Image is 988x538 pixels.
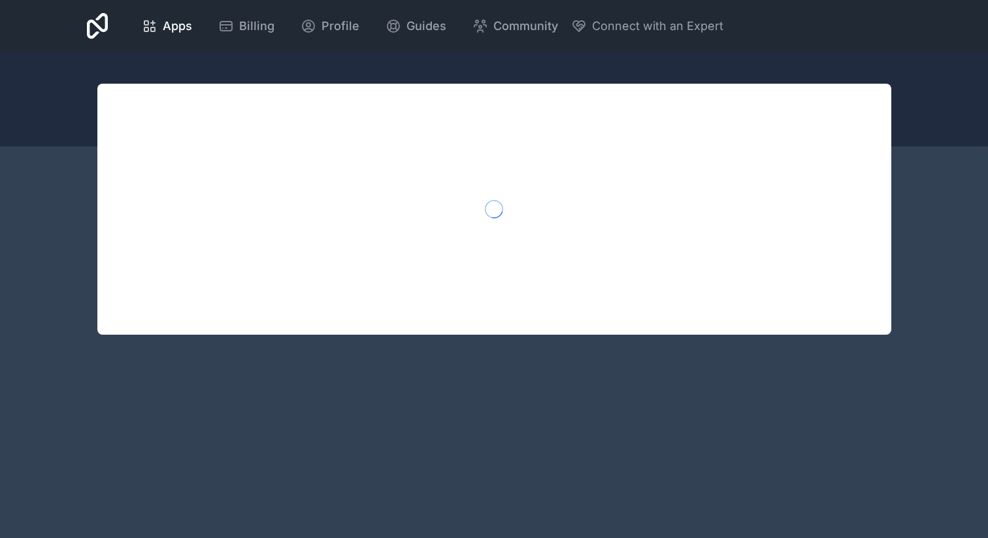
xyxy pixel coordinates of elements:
span: Connect with an Expert [592,17,723,35]
span: Apps [163,17,192,35]
button: Connect with an Expert [571,17,723,35]
a: Apps [131,12,203,41]
span: Guides [406,17,446,35]
a: Community [462,12,568,41]
span: Community [493,17,558,35]
a: Profile [290,12,370,41]
span: Billing [239,17,274,35]
a: Guides [375,12,457,41]
a: Billing [208,12,285,41]
span: Profile [321,17,359,35]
